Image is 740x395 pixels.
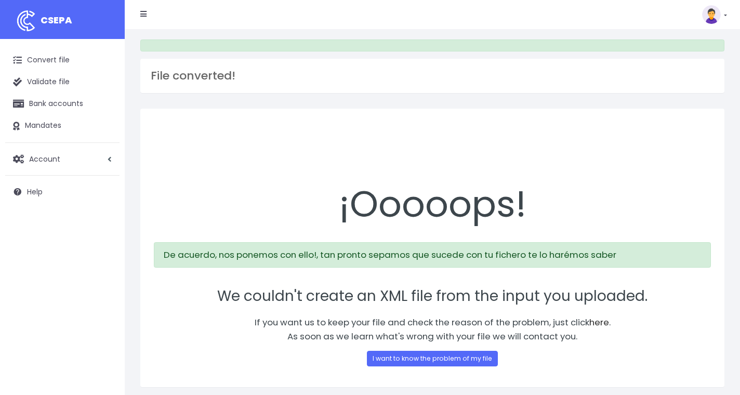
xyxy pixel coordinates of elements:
p: We couldn't create an XML file from the input you uploaded. [154,285,711,308]
a: Validate file [5,71,120,93]
a: Convert file [5,49,120,71]
a: Mandates [5,115,120,137]
a: Help [5,181,120,203]
a: I want to know the problem of my file [367,351,498,366]
a: Account [5,148,120,170]
span: Account [29,153,60,164]
div: De acuerdo, nos ponemos con ello!, tan pronto sepamos que sucede con tu fichero te lo harémos saber [154,242,711,267]
img: logo [13,8,39,34]
img: profile [702,5,721,24]
div: ¡Ooooops! [154,122,711,231]
h3: File converted! [151,69,714,83]
p: If you want us to keep your file and check the reason of the problem, just click . As soon as we ... [154,315,711,344]
a: Bank accounts [5,93,120,115]
span: CSEPA [41,14,72,27]
span: Help [27,186,43,196]
a: here [589,316,609,328]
